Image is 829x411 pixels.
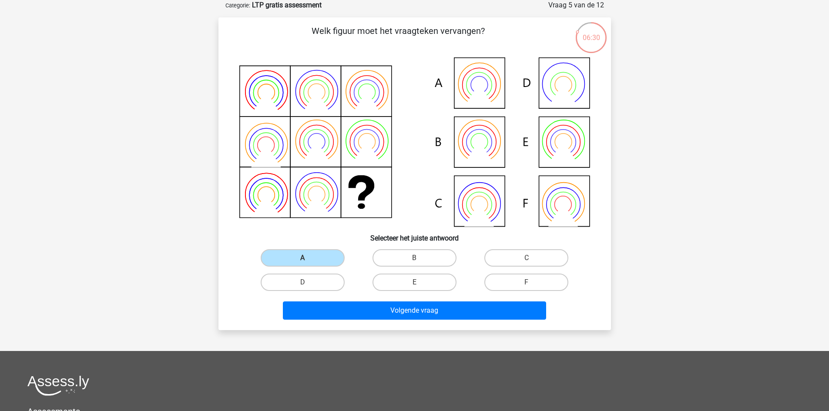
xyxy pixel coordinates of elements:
button: Volgende vraag [283,301,546,320]
label: E [373,274,456,291]
label: C [484,249,568,267]
p: Welk figuur moet het vraagteken vervangen? [232,24,564,50]
label: F [484,274,568,291]
div: 06:30 [575,21,607,43]
img: Assessly logo [27,375,89,396]
small: Categorie: [225,2,250,9]
strong: LTP gratis assessment [252,1,322,9]
label: B [373,249,456,267]
label: A [261,249,345,267]
h6: Selecteer het juiste antwoord [232,227,597,242]
label: D [261,274,345,291]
